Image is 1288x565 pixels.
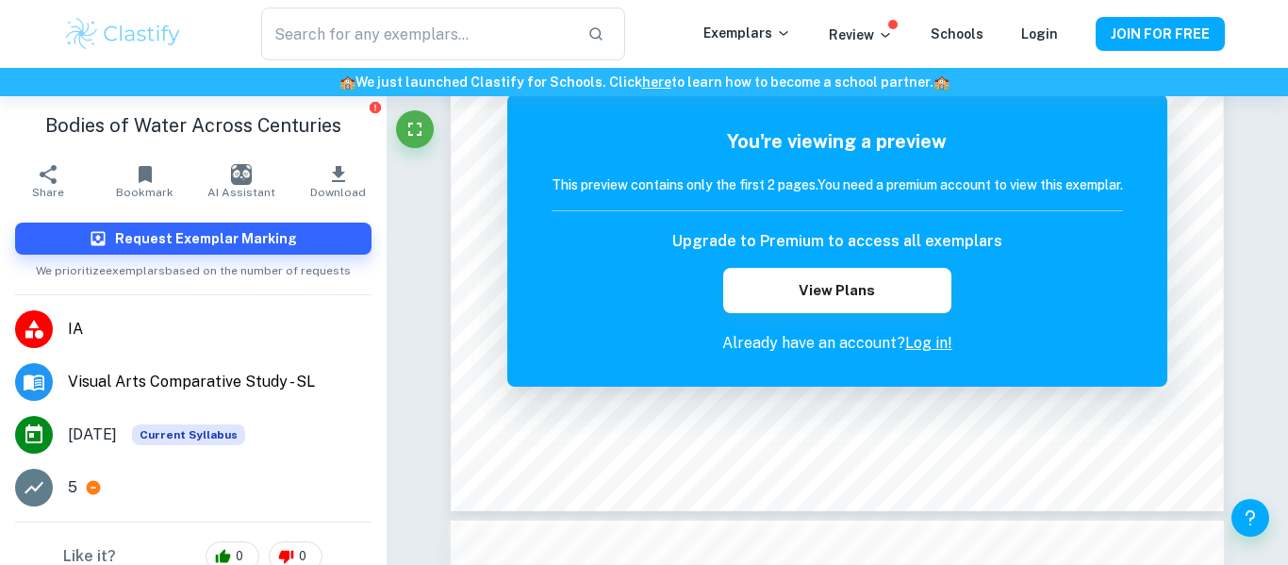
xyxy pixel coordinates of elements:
[703,23,791,43] p: Exemplars
[552,127,1123,156] h5: You're viewing a preview
[132,424,245,445] div: This exemplar is based on the current syllabus. Feel free to refer to it for inspiration/ideas wh...
[261,8,572,60] input: Search for any exemplars...
[310,186,366,199] span: Download
[116,186,173,199] span: Bookmark
[193,155,289,208] button: AI Assistant
[68,318,372,341] span: IA
[289,155,386,208] button: Download
[231,164,252,185] img: AI Assistant
[96,155,192,208] button: Bookmark
[1231,499,1269,537] button: Help and Feedback
[339,75,355,90] span: 🏫
[829,25,893,45] p: Review
[4,72,1284,92] h6: We just launched Clastify for Schools. Click to learn how to become a school partner.
[672,230,1002,253] h6: Upgrade to Premium to access all exemplars
[1021,26,1058,42] a: Login
[132,424,245,445] span: Current Syllabus
[68,476,77,499] p: 5
[207,186,275,199] span: AI Assistant
[15,223,372,255] button: Request Exemplar Marking
[369,100,383,114] button: Report issue
[552,332,1123,355] p: Already have an account?
[68,424,117,446] span: [DATE]
[32,186,64,199] span: Share
[642,75,671,90] a: here
[15,111,372,140] h1: Bodies of Water Across Centuries
[396,110,434,148] button: Fullscreen
[36,255,351,279] span: We prioritize exemplars based on the number of requests
[933,75,949,90] span: 🏫
[68,371,372,393] span: Visual Arts Comparative Study - SL
[115,228,297,249] h6: Request Exemplar Marking
[723,268,951,313] button: View Plans
[905,334,952,352] a: Log in!
[552,174,1123,195] h6: This preview contains only the first 2 pages. You need a premium account to view this exemplar.
[931,26,983,42] a: Schools
[63,15,183,53] img: Clastify logo
[1096,17,1225,51] button: JOIN FOR FREE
